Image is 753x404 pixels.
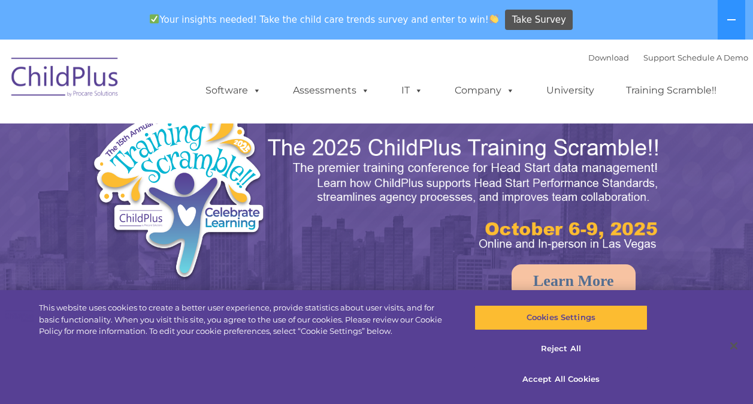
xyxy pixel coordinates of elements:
[489,14,498,23] img: 👏
[512,264,636,298] a: Learn More
[588,53,629,62] a: Download
[643,53,675,62] a: Support
[193,79,273,102] a: Software
[588,53,748,62] font: |
[39,302,452,337] div: This website uses cookies to create a better user experience, provide statistics about user visit...
[474,336,648,361] button: Reject All
[721,333,747,359] button: Close
[678,53,748,62] a: Schedule A Demo
[281,79,382,102] a: Assessments
[614,79,728,102] a: Training Scramble!!
[534,79,606,102] a: University
[474,367,648,392] button: Accept All Cookies
[505,10,573,31] a: Take Survey
[389,79,435,102] a: IT
[145,8,504,31] span: Your insights needed! Take the child care trends survey and enter to win!
[443,79,527,102] a: Company
[474,305,648,330] button: Cookies Settings
[512,10,566,31] span: Take Survey
[5,49,125,109] img: ChildPlus by Procare Solutions
[150,14,159,23] img: ✅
